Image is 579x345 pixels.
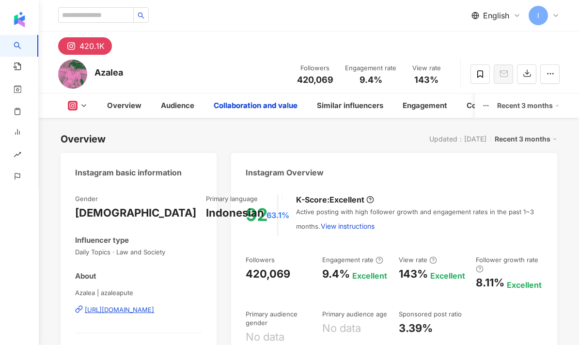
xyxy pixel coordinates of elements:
[161,100,194,111] div: Audience
[322,321,361,336] div: No data
[14,35,48,58] a: search
[79,39,105,53] div: 420.1K
[214,100,297,111] div: Collaboration and value
[497,98,560,113] div: Recent 3 months
[85,305,154,314] div: [URL][DOMAIN_NAME]
[399,310,462,318] div: Sponsored post ratio
[399,255,437,264] div: View rate
[246,310,313,327] div: Primary audience gender
[399,267,428,282] div: 143%
[403,100,447,111] div: Engagement
[75,248,202,256] span: Daily Topics · Law and Society
[61,132,106,146] div: Overview
[408,63,445,73] div: View rate
[320,217,375,236] button: View instructions
[246,205,268,225] div: 92
[246,329,284,345] div: No data
[296,194,374,205] div: K-Score :
[322,255,383,264] div: Engagement rate
[94,66,123,78] div: Azalea
[317,100,383,111] div: Similar influencers
[206,205,264,220] div: Indonesian
[75,205,196,220] div: [DEMOGRAPHIC_DATA]
[414,75,438,85] span: 143%
[246,267,290,282] div: 420,069
[507,280,542,290] div: Excellent
[58,60,87,89] img: KOL Avatar
[12,12,27,27] img: logo icon
[296,207,543,235] div: Active posting with high follower growth and engagement rates in the past 1~3 months.
[360,75,382,85] span: 9.4%
[75,305,202,314] a: [URL][DOMAIN_NAME]
[297,75,333,85] span: 420,069
[297,63,333,73] div: Followers
[321,222,375,230] span: View instructions
[75,288,202,297] span: Azalea | azaleapute
[107,100,141,111] div: Overview
[352,270,387,281] div: Excellent
[75,194,98,203] div: Gender
[75,235,129,245] div: Influencer type
[322,310,387,318] div: Primary audience age
[495,133,557,145] div: Recent 3 months
[537,10,539,21] span: I
[75,271,96,281] div: About
[430,270,465,281] div: Excellent
[138,12,144,19] span: search
[206,194,258,203] div: Primary language
[75,167,182,178] div: Instagram basic information
[322,267,350,282] div: 9.4%
[476,255,543,273] div: Follower growth rate
[14,145,21,167] span: rise
[345,63,396,73] div: Engagement rate
[476,275,504,290] div: 8.11%
[483,10,509,21] span: English
[246,255,275,264] div: Followers
[58,37,112,55] button: 420.1K
[266,210,289,220] span: 63.1%
[467,100,526,111] div: Content analysis
[329,194,364,205] div: Excellent
[399,321,433,336] div: 3.39%
[246,167,324,178] div: Instagram Overview
[429,135,486,143] div: Updated：[DATE]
